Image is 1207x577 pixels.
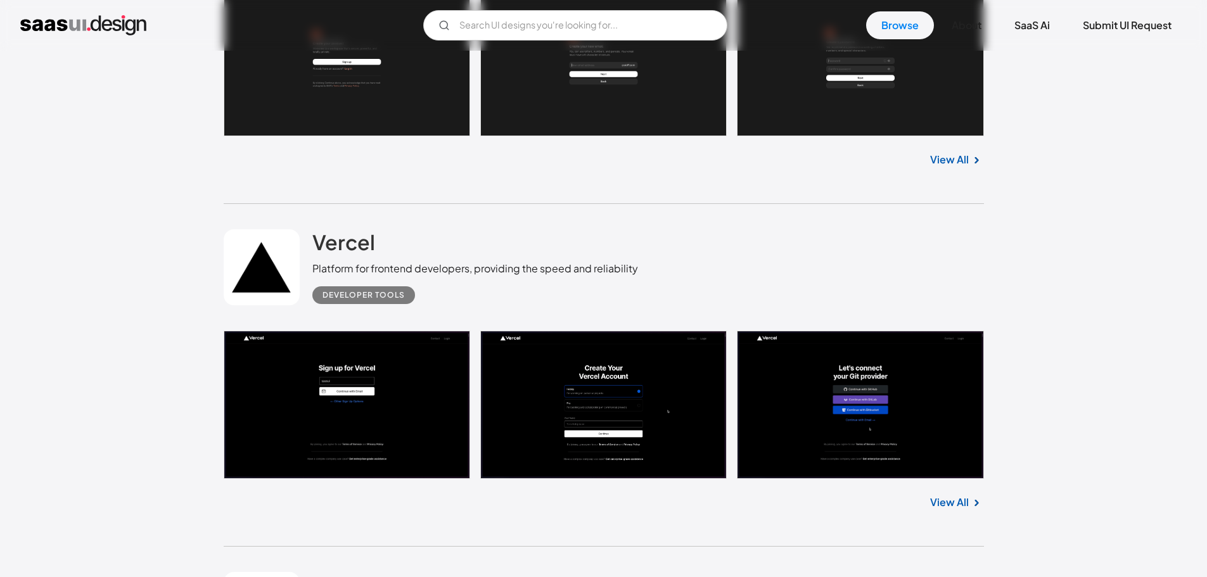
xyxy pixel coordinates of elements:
a: View All [930,152,969,167]
form: Email Form [423,10,727,41]
a: Vercel [312,229,375,261]
input: Search UI designs you're looking for... [423,10,727,41]
a: home [20,15,146,35]
a: Browse [866,11,934,39]
a: About [936,11,997,39]
a: View All [930,495,969,510]
h2: Vercel [312,229,375,255]
div: Platform for frontend developers, providing the speed and reliability [312,261,638,276]
a: SaaS Ai [999,11,1065,39]
div: Developer tools [323,288,405,303]
a: Submit UI Request [1068,11,1187,39]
